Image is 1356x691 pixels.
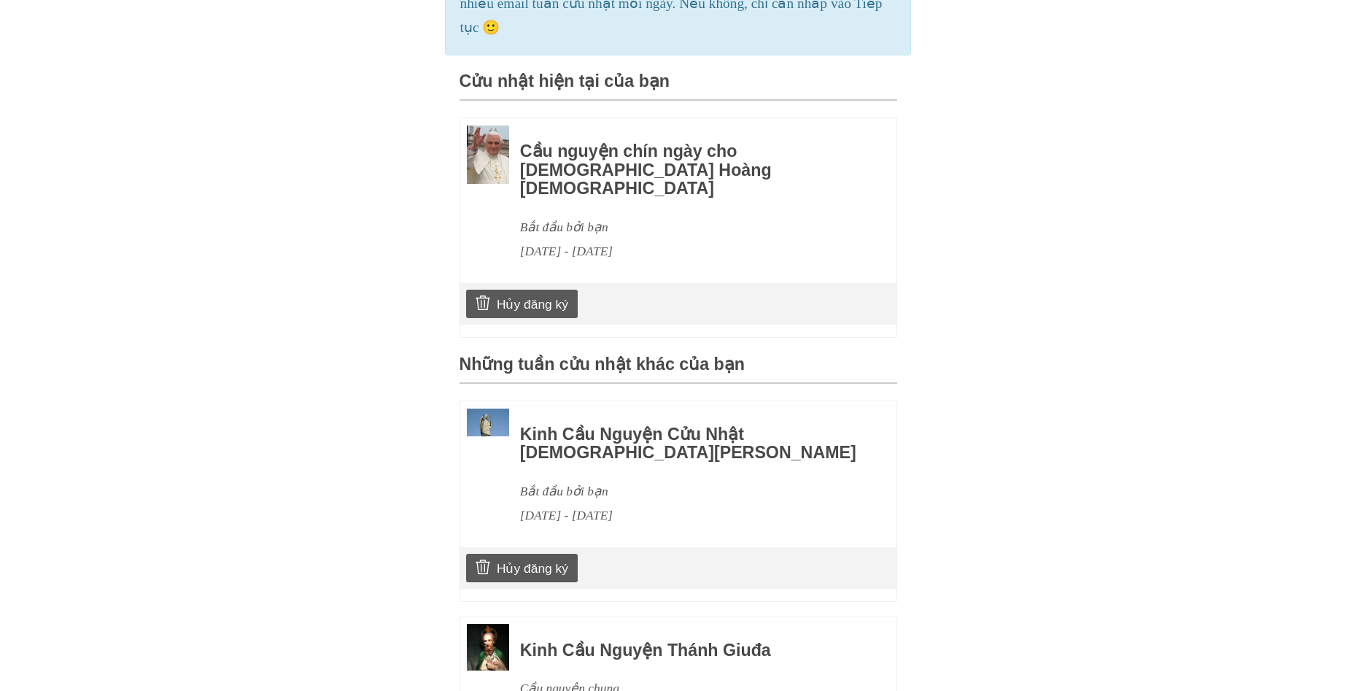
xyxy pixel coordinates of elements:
font: [DATE] - [DATE] [520,244,613,258]
img: Hình ảnh Novena [467,409,509,437]
a: Hủy đăng ký [466,290,578,319]
font: Kinh Cầu Nguyện Cửu Nhật [DEMOGRAPHIC_DATA][PERSON_NAME] [520,425,856,463]
img: Hình ảnh Novena [467,126,509,184]
font: Những tuần cửu nhật khác của bạn [460,355,745,374]
font: Bắt đầu bởi bạn [520,484,608,498]
font: Kinh Cầu Nguyện Thánh Giuđa [520,641,771,660]
a: Hủy đăng ký [466,554,578,583]
font: Cầu nguyện chín ngày cho [DEMOGRAPHIC_DATA] Hoàng [DEMOGRAPHIC_DATA] [520,142,772,198]
font: Hủy đăng ký [497,561,568,576]
img: Hình ảnh Novena [467,624,509,670]
font: Hủy đăng ký [497,297,568,312]
font: [DATE] - [DATE] [520,508,613,522]
font: Cửu nhật hiện tại của bạn [460,72,670,90]
font: Bắt đầu bởi bạn [520,220,608,234]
